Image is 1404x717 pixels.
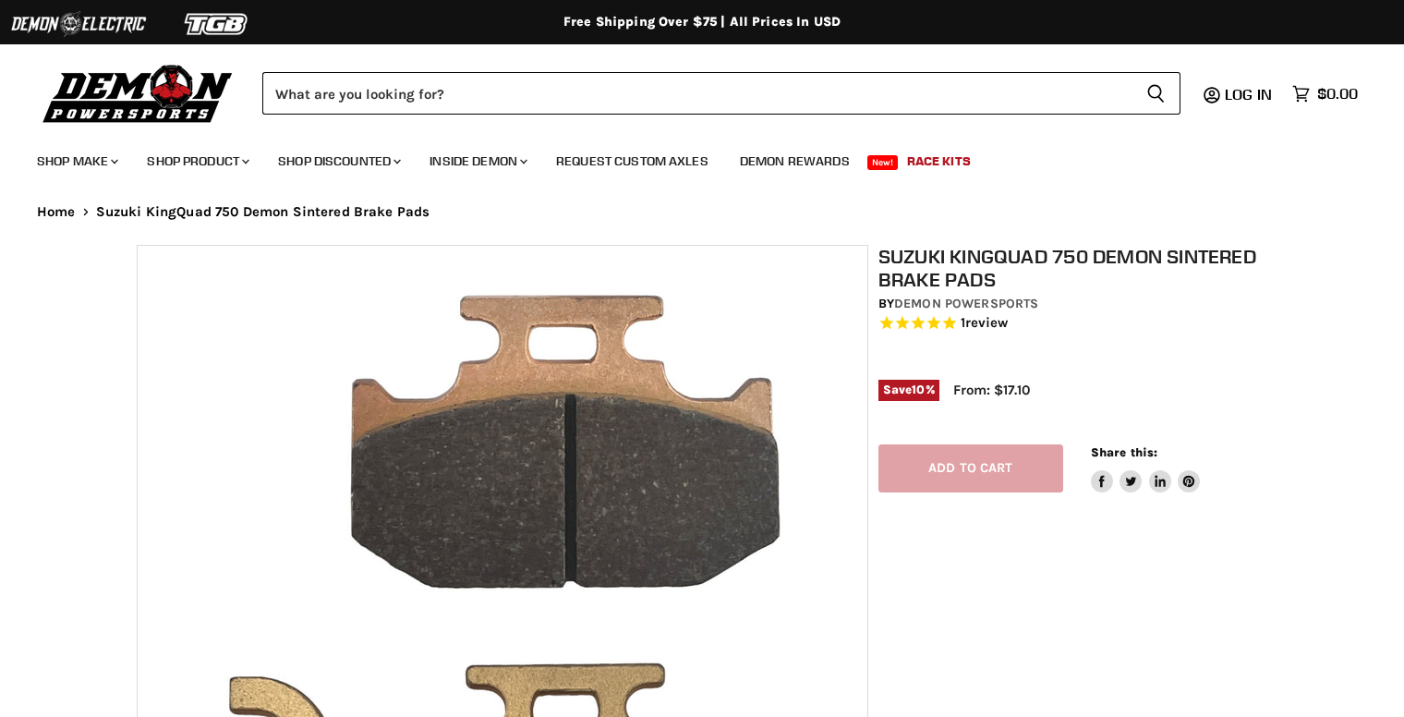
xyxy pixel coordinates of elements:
[1132,72,1180,115] button: Search
[965,315,1009,332] span: review
[262,72,1180,115] form: Product
[1283,80,1367,107] a: $0.00
[878,380,939,400] span: Save %
[726,142,864,180] a: Demon Rewards
[37,60,239,126] img: Demon Powersports
[416,142,539,180] a: Inside Demon
[133,142,260,180] a: Shop Product
[23,142,129,180] a: Shop Make
[262,72,1132,115] input: Search
[264,142,412,180] a: Shop Discounted
[1317,85,1358,103] span: $0.00
[542,142,722,180] a: Request Custom Axles
[867,155,899,170] span: New!
[878,245,1277,291] h1: Suzuki KingQuad 750 Demon Sintered Brake Pads
[96,204,430,220] span: Suzuki KingQuad 750 Demon Sintered Brake Pads
[148,6,286,42] img: TGB Logo 2
[893,142,985,180] a: Race Kits
[912,383,925,396] span: 10
[37,204,76,220] a: Home
[23,135,1353,180] ul: Main menu
[953,382,1030,398] span: From: $17.10
[1091,445,1157,459] span: Share this:
[961,315,1009,332] span: 1 reviews
[9,6,148,42] img: Demon Electric Logo 2
[1091,444,1201,493] aside: Share this:
[878,314,1277,334] span: Rated 5.0 out of 5 stars 1 reviews
[878,294,1277,314] div: by
[1216,86,1283,103] a: Log in
[1225,85,1272,103] span: Log in
[894,296,1038,311] a: Demon Powersports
